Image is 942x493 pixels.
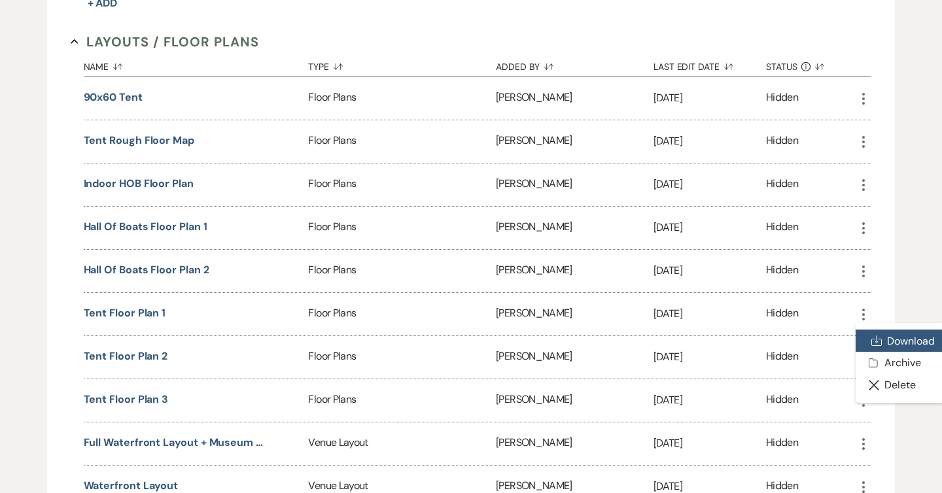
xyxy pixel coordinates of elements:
[84,305,166,321] button: Tent Floor Plan 1
[766,348,798,366] div: Hidden
[766,133,798,150] div: Hidden
[766,435,798,452] div: Hidden
[496,422,654,465] div: [PERSON_NAME]
[654,176,766,193] p: [DATE]
[71,32,260,52] button: Layouts / Floor Plans
[496,77,654,120] div: [PERSON_NAME]
[654,262,766,279] p: [DATE]
[308,77,496,120] div: Floor Plans
[496,379,654,422] div: [PERSON_NAME]
[654,305,766,322] p: [DATE]
[496,336,654,379] div: [PERSON_NAME]
[308,336,496,379] div: Floor Plans
[308,422,496,465] div: Venue Layout
[84,262,209,278] button: Hall of Boats Floor Plan 2
[496,120,654,163] div: [PERSON_NAME]
[654,435,766,452] p: [DATE]
[496,293,654,335] div: [PERSON_NAME]
[654,392,766,409] p: [DATE]
[84,348,168,364] button: Tent Floor Plan 2
[766,176,798,194] div: Hidden
[84,219,207,235] button: Hall of Boats Floor Plan 1
[84,392,169,407] button: Tent Floor Plan 3
[84,52,309,76] button: Name
[496,52,654,76] button: Added By
[84,176,194,192] button: Indoor HOB floor plan
[308,379,496,422] div: Floor Plans
[766,90,798,107] div: Hidden
[308,120,496,163] div: Floor Plans
[308,52,496,76] button: Type
[654,219,766,236] p: [DATE]
[496,207,654,249] div: [PERSON_NAME]
[654,348,766,365] p: [DATE]
[766,62,797,71] span: Status
[654,52,766,76] button: Last Edit Date
[308,250,496,292] div: Floor Plans
[766,392,798,409] div: Hidden
[766,219,798,237] div: Hidden
[84,90,143,105] button: 90x60 tent
[308,293,496,335] div: Floor Plans
[308,207,496,249] div: Floor Plans
[496,250,654,292] div: [PERSON_NAME]
[766,262,798,280] div: Hidden
[654,90,766,107] p: [DATE]
[84,133,194,148] button: Tent rough floor map
[496,163,654,206] div: [PERSON_NAME]
[766,52,856,76] button: Status
[84,435,270,450] button: Full Waterfront Layout + Museum & Parking
[308,163,496,206] div: Floor Plans
[654,133,766,150] p: [DATE]
[766,305,798,323] div: Hidden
